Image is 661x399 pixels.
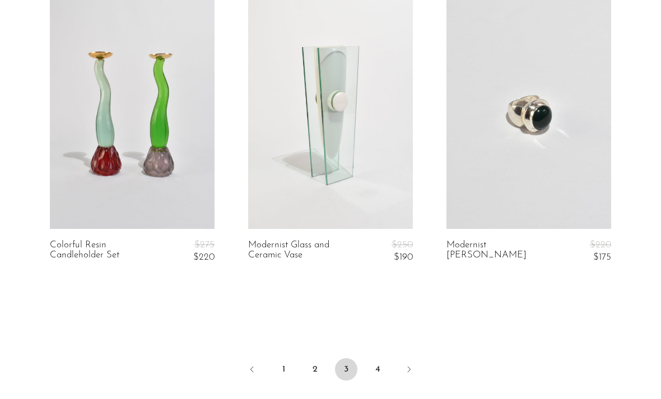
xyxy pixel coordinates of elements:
span: $220 [193,252,215,262]
a: Previous [241,358,263,383]
a: Colorful Resin Candleholder Set [50,240,159,263]
span: $220 [590,240,611,250]
a: Modernist [PERSON_NAME] [446,240,555,263]
span: $275 [194,240,215,250]
a: Next [398,358,420,383]
span: $175 [593,252,611,262]
span: 3 [335,358,357,381]
span: $190 [394,252,413,262]
a: 4 [366,358,389,381]
a: Modernist Glass and Ceramic Vase [248,240,357,263]
a: 1 [272,358,295,381]
a: 2 [304,358,326,381]
span: $250 [392,240,413,250]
